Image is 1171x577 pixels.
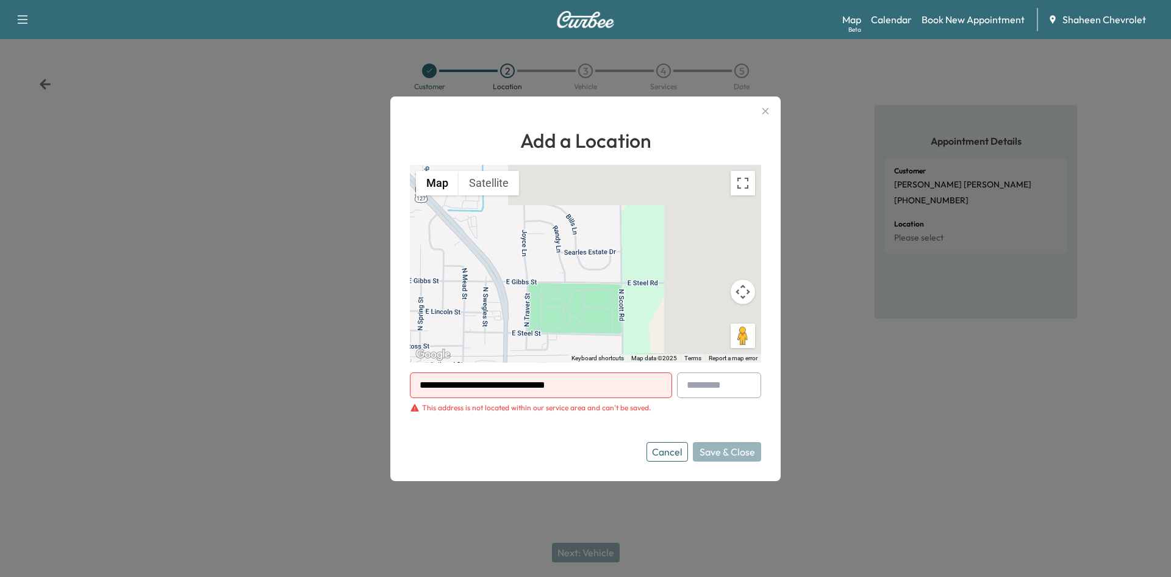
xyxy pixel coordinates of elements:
[731,171,755,195] button: Toggle fullscreen view
[422,403,651,413] div: This address is not located within our service area and can't be saved.
[413,347,453,363] img: Google
[871,12,912,27] a: Calendar
[709,355,757,361] a: Report a map error
[416,171,459,195] button: Show street map
[731,324,755,348] button: Drag Pegman onto the map to open Street View
[631,355,677,361] span: Map data ©2025
[410,126,761,155] h1: Add a Location
[556,11,615,28] img: Curbee Logo
[1062,12,1146,27] span: Shaheen Chevrolet
[413,347,453,363] a: Open this area in Google Maps (opens a new window)
[571,354,624,363] button: Keyboard shortcuts
[459,171,519,195] button: Show satellite imagery
[848,25,861,34] div: Beta
[842,12,861,27] a: MapBeta
[731,280,755,304] button: Map camera controls
[646,442,688,462] button: Cancel
[684,355,701,361] a: Terms (opens in new tab)
[922,12,1025,27] a: Book New Appointment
